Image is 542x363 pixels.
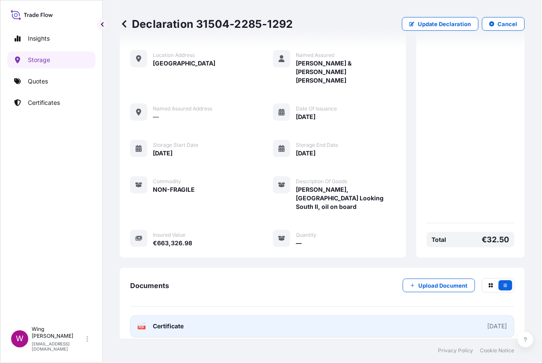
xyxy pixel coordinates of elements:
[153,142,198,149] span: Storage Start Date
[296,149,316,158] span: [DATE]
[403,279,475,292] button: Upload Document
[7,94,95,111] a: Certificates
[153,105,212,112] span: Named Assured Address
[153,232,185,238] span: Insured Value
[28,77,48,86] p: Quotes
[153,185,195,194] span: NON-FRAGILE
[153,178,181,185] span: Commodity
[480,348,515,354] a: Cookie Notice
[120,17,293,31] p: Declaration 31504-2285-1292
[28,56,50,64] p: Storage
[153,239,192,247] span: €663,326.98
[296,232,316,238] span: Quantity
[16,335,24,343] span: W
[32,326,85,340] p: Wing [PERSON_NAME]
[28,34,50,43] p: Insights
[482,17,525,31] button: Cancel
[296,185,396,211] span: [PERSON_NAME], [GEOGRAPHIC_DATA] Looking South II, oil on board
[482,235,509,244] p: €32.50
[432,235,447,244] p: Total
[153,113,159,121] span: —
[153,52,195,59] span: Location Address
[296,52,334,59] span: Named Assured
[296,105,337,112] span: Date of Issuance
[296,178,347,185] span: Description of Goods
[7,30,95,47] a: Insights
[130,315,515,338] a: PDFCertificate[DATE]
[32,342,85,352] p: [EMAIL_ADDRESS][DOMAIN_NAME]
[7,73,95,90] a: Quotes
[153,149,173,158] span: [DATE]
[153,322,184,331] span: Certificate
[418,20,471,28] p: Update Declaration
[7,51,95,68] a: Storage
[419,281,468,290] p: Upload Document
[296,142,338,149] span: Storage End Date
[153,59,215,68] span: [GEOGRAPHIC_DATA]
[402,17,479,31] button: Update Declaration
[28,98,60,107] p: Certificates
[130,282,169,289] p: Documents
[438,348,474,354] a: Privacy Policy
[296,239,302,247] span: —
[296,113,316,121] span: [DATE]
[139,326,145,329] text: PDF
[488,322,507,331] div: [DATE]
[498,20,518,28] p: Cancel
[296,59,396,85] span: [PERSON_NAME] & [PERSON_NAME] [PERSON_NAME]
